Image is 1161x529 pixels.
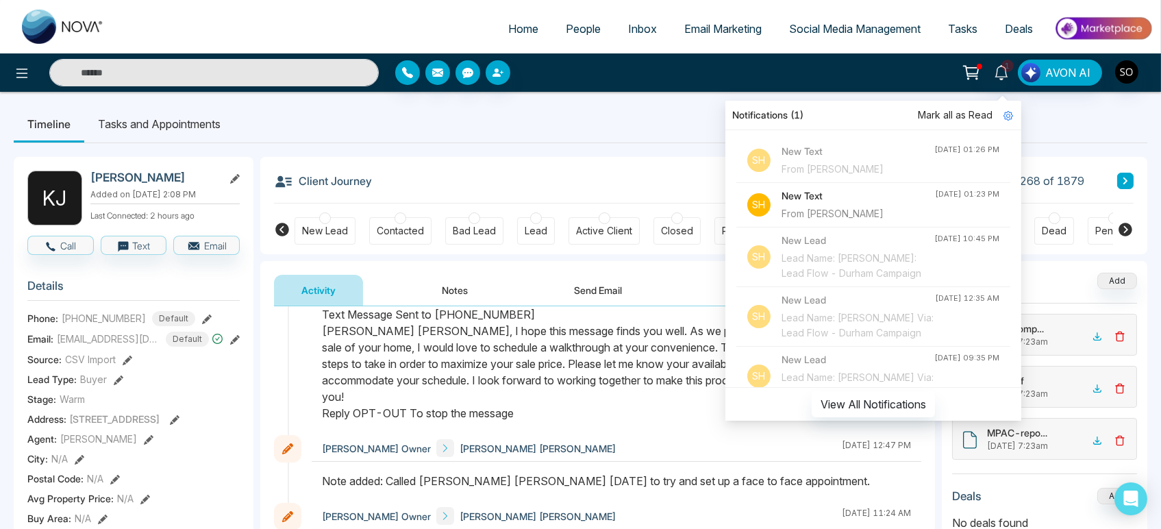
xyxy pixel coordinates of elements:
a: Tasks [934,16,991,42]
span: Agent: [27,432,57,446]
div: Notifications (1) [725,101,1021,130]
span: Email Marketing [684,22,762,36]
div: [DATE] 01:23 PM [935,188,999,200]
img: User Avatar [1115,60,1138,84]
div: [DATE] 09:35 PM [934,352,999,364]
a: Home [495,16,552,42]
button: Call [27,236,94,255]
button: Add [1097,273,1137,289]
span: [PERSON_NAME] [PERSON_NAME] [460,509,616,524]
h4: New Lead [782,233,934,248]
span: N/A [87,471,103,486]
span: N/A [117,491,134,506]
span: Tasks [948,22,977,36]
div: New Lead [302,224,348,238]
p: Sh [747,245,771,269]
a: Deals [991,16,1047,42]
span: Phone: [27,311,58,325]
span: [PERSON_NAME] [60,432,137,446]
span: Inbox [628,22,657,36]
span: [STREET_ADDRESS] [69,413,160,425]
div: Contacted [377,224,424,238]
div: From [PERSON_NAME] [782,206,935,221]
button: Activity [274,275,363,306]
div: Lead Name: [PERSON_NAME] Via: Lead Flow - Durham Campaign [782,310,935,341]
h4: New Lead [782,293,935,308]
span: Address: [27,412,160,426]
span: Lead 1268 of 1879 [988,173,1084,189]
div: [DATE] 11:24 AM [842,507,911,525]
a: Inbox [614,16,671,42]
span: 1 [1001,60,1014,72]
div: Pending [1095,224,1133,238]
button: AVON AI [1018,60,1102,86]
img: Market-place.gif [1053,13,1153,44]
div: [DATE] 7:23am [987,336,1088,348]
span: Lead Type: [27,372,77,386]
span: Email: [27,332,53,346]
h3: Details [27,279,240,300]
div: From [PERSON_NAME] [782,162,934,177]
span: AVON AI [1045,64,1090,81]
span: Home [508,22,538,36]
span: Mark all as Read [918,108,993,123]
div: Lead [525,224,547,238]
span: [EMAIL_ADDRESS][DOMAIN_NAME] [57,332,160,346]
div: Bad Lead [453,224,496,238]
button: Send Email [547,275,649,306]
button: Email [173,236,240,255]
span: Warm [60,392,85,406]
div: [DATE] 01:26 PM [934,144,999,156]
span: People [566,22,601,36]
img: Nova CRM Logo [22,10,104,44]
span: [PERSON_NAME] Owner [322,441,431,456]
span: Default [152,311,195,326]
h2: [PERSON_NAME] [90,171,218,184]
h4: New Lead [782,352,934,367]
button: Add [1097,488,1137,504]
p: Last Connected: 2 hours ago [90,207,240,222]
p: Sh [747,149,771,172]
h4: New Text [782,144,934,159]
h3: Deals [952,489,982,503]
button: Notes [414,275,495,306]
img: Lead Flow [1021,63,1040,82]
span: [PHONE_NUMBER] [62,311,146,325]
div: Dead [1042,224,1066,238]
span: Stage: [27,392,56,406]
span: Add [1097,274,1137,286]
p: Sh [747,305,771,328]
div: Open Intercom Messenger [1114,482,1147,515]
div: MPAC-report.pdf [987,426,1049,440]
span: Source: [27,352,62,367]
span: Postal Code : [27,471,84,486]
span: Buy Area : [27,511,71,526]
h3: Client Journey [274,171,372,191]
p: Sh [747,365,771,388]
a: Social Media Management [775,16,934,42]
div: Closed [661,224,693,238]
span: Buyer [80,372,107,386]
p: Sh [747,193,771,217]
h4: New Text [782,188,935,204]
span: City : [27,452,48,466]
button: View All Notifications [812,391,935,417]
span: N/A [51,452,68,466]
div: Lead Name: [PERSON_NAME] Via: Lead Flow - Durham Campaign [782,370,934,400]
li: Timeline [14,106,84,143]
div: [DATE] 7:23am [987,388,1088,400]
button: Text [101,236,167,255]
a: Email Marketing [671,16,775,42]
span: N/A [75,511,91,526]
li: Tasks and Appointments [84,106,234,143]
div: [DATE] 7:23am [987,440,1088,452]
div: K J [27,171,82,225]
span: [PERSON_NAME] Owner [322,509,431,524]
div: [DATE] 12:47 PM [842,439,911,457]
div: [DATE] 12:35 AM [935,293,999,304]
a: View All Notifications [812,397,935,409]
button: Send Text [701,275,799,306]
span: Avg Property Price : [27,491,114,506]
p: Added on [DATE] 2:08 PM [90,188,240,201]
a: People [552,16,614,42]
